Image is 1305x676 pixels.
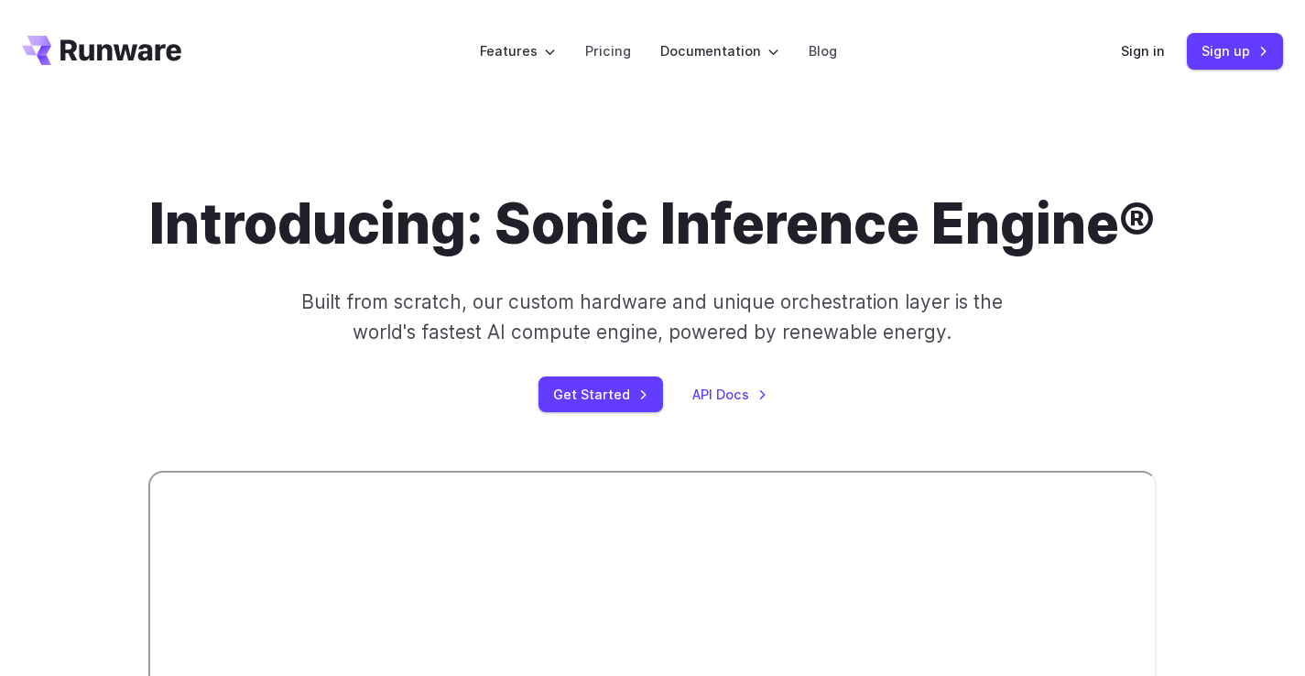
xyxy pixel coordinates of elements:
a: Pricing [585,40,631,61]
a: Go to / [22,36,181,65]
a: Get Started [538,376,663,412]
a: Blog [809,40,837,61]
h1: Introducing: Sonic Inference Engine® [149,191,1156,257]
a: Sign in [1121,40,1165,61]
a: Sign up [1187,33,1283,69]
p: Built from scratch, our custom hardware and unique orchestration layer is the world's fastest AI ... [299,287,1006,348]
a: API Docs [692,384,767,405]
label: Features [480,40,556,61]
label: Documentation [660,40,779,61]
